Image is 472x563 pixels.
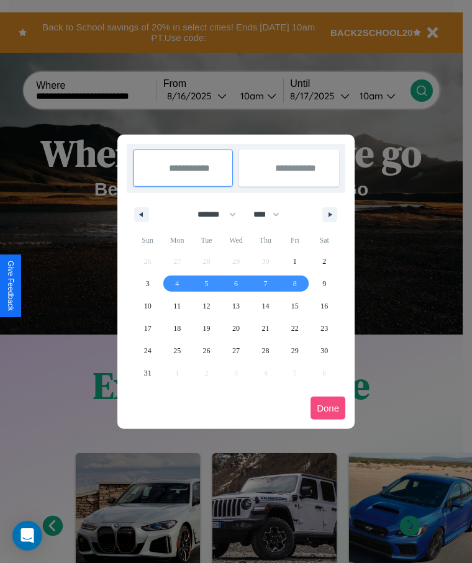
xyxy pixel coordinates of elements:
span: 16 [320,295,328,317]
button: 18 [162,317,191,340]
button: 19 [192,317,221,340]
button: 9 [310,272,339,295]
span: 20 [232,317,240,340]
span: 10 [144,295,152,317]
button: 1 [280,250,309,272]
button: 26 [192,340,221,362]
span: 27 [232,340,240,362]
button: 22 [280,317,309,340]
span: 19 [203,317,211,340]
span: 5 [205,272,209,295]
span: 31 [144,362,152,384]
button: 5 [192,272,221,295]
span: Sat [310,230,339,250]
button: 21 [251,317,280,340]
span: 3 [146,272,150,295]
button: 7 [251,272,280,295]
span: 18 [173,317,181,340]
button: 30 [310,340,339,362]
button: 17 [133,317,162,340]
span: 8 [293,272,297,295]
span: 29 [291,340,299,362]
span: Sun [133,230,162,250]
button: Done [311,397,345,420]
button: 14 [251,295,280,317]
button: 2 [310,250,339,272]
span: 26 [203,340,211,362]
button: 29 [280,340,309,362]
span: 13 [232,295,240,317]
span: Fri [280,230,309,250]
span: 25 [173,340,181,362]
button: 10 [133,295,162,317]
button: 16 [310,295,339,317]
span: 1 [293,250,297,272]
span: 14 [261,295,269,317]
span: 11 [173,295,181,317]
span: 2 [322,250,326,272]
button: 23 [310,317,339,340]
span: 23 [320,317,328,340]
button: 31 [133,362,162,384]
span: Thu [251,230,280,250]
span: 30 [320,340,328,362]
span: 22 [291,317,299,340]
span: 12 [203,295,211,317]
button: 13 [221,295,250,317]
button: 27 [221,340,250,362]
span: 9 [322,272,326,295]
span: 15 [291,295,299,317]
button: 24 [133,340,162,362]
button: 11 [162,295,191,317]
button: 6 [221,272,250,295]
span: 4 [175,272,179,295]
span: 7 [263,272,267,295]
span: 21 [261,317,269,340]
span: 17 [144,317,152,340]
span: 6 [234,272,238,295]
div: Open Intercom Messenger [12,521,42,551]
span: 24 [144,340,152,362]
button: 15 [280,295,309,317]
button: 3 [133,272,162,295]
button: 25 [162,340,191,362]
span: Tue [192,230,221,250]
span: Wed [221,230,250,250]
span: 28 [261,340,269,362]
button: 20 [221,317,250,340]
button: 4 [162,272,191,295]
button: 8 [280,272,309,295]
button: 12 [192,295,221,317]
div: Give Feedback [6,261,15,311]
button: 28 [251,340,280,362]
span: Mon [162,230,191,250]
